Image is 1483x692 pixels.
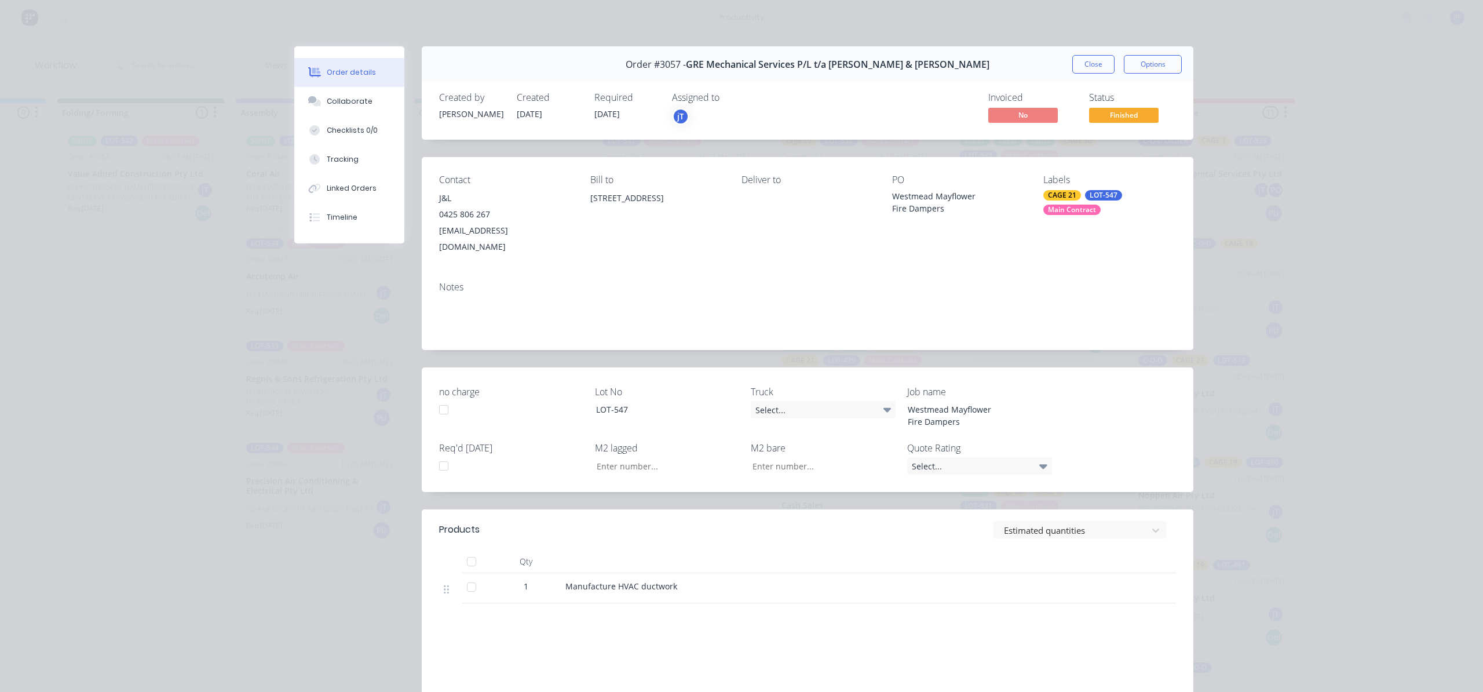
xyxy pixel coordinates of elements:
[672,108,689,125] button: jT
[1089,92,1176,103] div: Status
[587,457,740,475] input: Enter number...
[590,190,723,227] div: [STREET_ADDRESS]
[1043,174,1176,185] div: Labels
[524,580,528,592] span: 1
[439,441,584,455] label: Req'd [DATE]
[439,385,584,399] label: no charge
[892,174,1025,185] div: PO
[594,108,620,119] span: [DATE]
[565,581,677,592] span: Manufacture HVAC ductwork
[439,523,480,537] div: Products
[294,145,404,174] button: Tracking
[595,441,740,455] label: M2 lagged
[327,183,377,194] div: Linked Orders
[587,401,732,418] div: LOT-547
[1085,190,1122,201] div: LOT-547
[294,203,404,232] button: Timeline
[743,457,896,475] input: Enter number...
[988,108,1058,122] span: No
[327,96,372,107] div: Collaborate
[439,174,572,185] div: Contact
[1124,55,1182,74] button: Options
[892,190,1025,214] div: Westmead Mayflower Fire Dampers
[1089,108,1159,125] button: Finished
[439,108,503,120] div: [PERSON_NAME]
[1089,108,1159,122] span: Finished
[1043,190,1081,201] div: CAGE 21
[751,401,896,418] div: Select...
[294,174,404,203] button: Linked Orders
[595,385,740,399] label: Lot No
[898,401,1043,430] div: Westmead Mayflower Fire Dampers
[741,174,874,185] div: Deliver to
[672,92,788,103] div: Assigned to
[907,441,1052,455] label: Quote Rating
[517,108,542,119] span: [DATE]
[327,125,378,136] div: Checklists 0/0
[1043,205,1101,215] div: Main Contract
[439,223,572,255] div: [EMAIL_ADDRESS][DOMAIN_NAME]
[517,92,580,103] div: Created
[294,116,404,145] button: Checklists 0/0
[327,67,376,78] div: Order details
[626,59,686,70] span: Order #3057 -
[590,174,723,185] div: Bill to
[491,550,561,573] div: Qty
[439,92,503,103] div: Created by
[988,92,1075,103] div: Invoiced
[907,385,1052,399] label: Job name
[1072,55,1115,74] button: Close
[294,87,404,116] button: Collaborate
[751,441,896,455] label: M2 bare
[590,190,723,206] div: [STREET_ADDRESS]
[294,58,404,87] button: Order details
[594,92,658,103] div: Required
[439,282,1176,293] div: Notes
[327,212,357,223] div: Timeline
[439,190,572,206] div: J&L
[686,59,989,70] span: GRE Mechanical Services P/L t/a [PERSON_NAME] & [PERSON_NAME]
[327,154,359,165] div: Tracking
[907,457,1052,475] div: Select...
[439,206,572,223] div: 0425 806 267
[439,190,572,255] div: J&L0425 806 267[EMAIL_ADDRESS][DOMAIN_NAME]
[751,385,896,399] label: Truck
